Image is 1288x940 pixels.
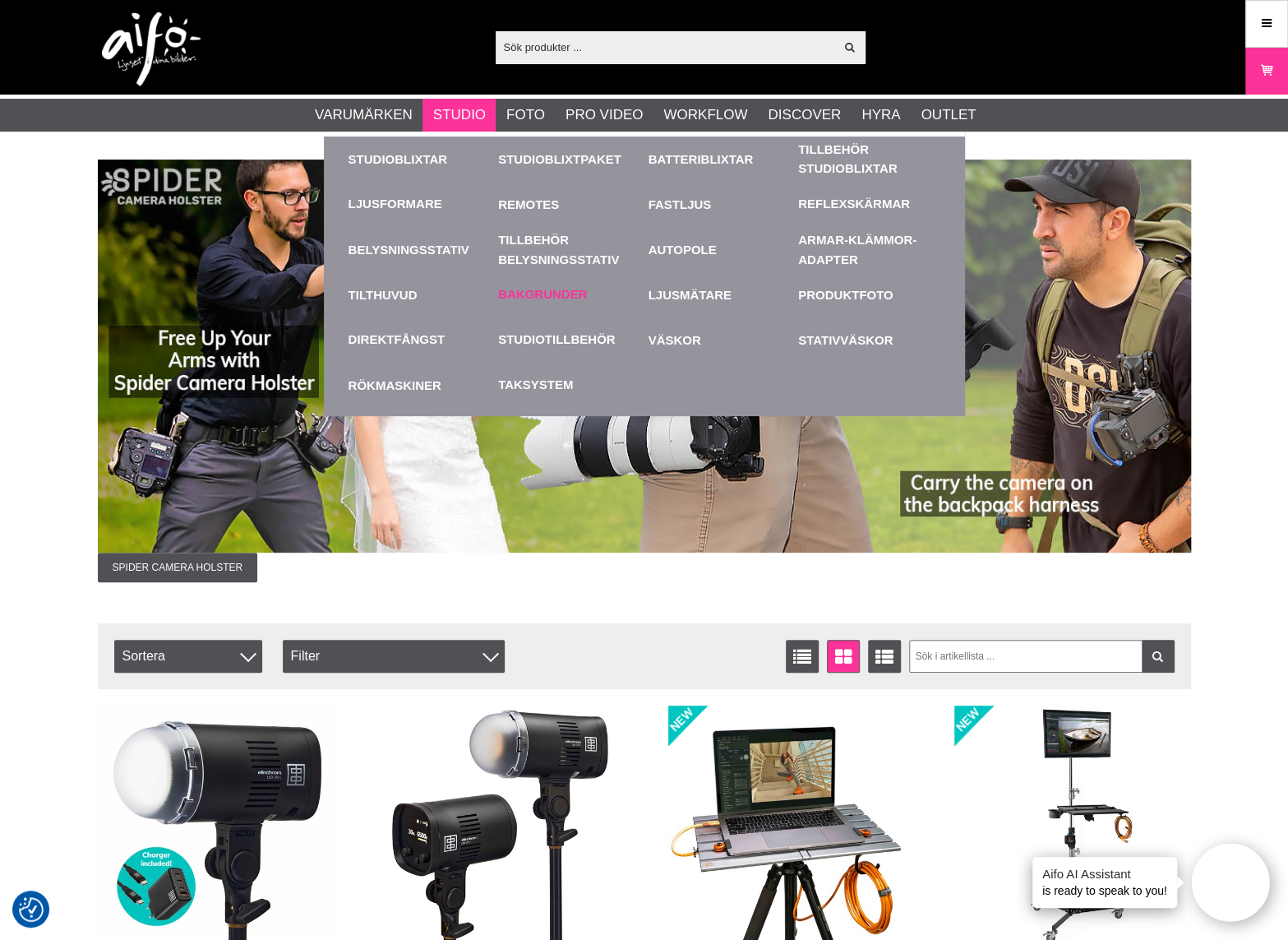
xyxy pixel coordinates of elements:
a: Belysningsstativ [349,227,491,272]
a: Listvisning [786,640,819,673]
a: Fastljus [649,182,791,227]
img: logo.png [102,12,201,86]
a: Ljusmätare [649,272,791,317]
span: Spider Camera Holster [98,553,258,582]
img: Revisit consent button [19,897,44,922]
span: Sortera [114,640,262,673]
a: Armar-Klämmor-Adapter [798,227,940,272]
input: Sök i artikellista ... [909,640,1175,673]
a: Varumärken [315,104,413,126]
a: Väskor [649,317,791,363]
a: Studioblixtpaket [498,137,640,182]
a: Remotes [498,182,640,227]
a: Outlet [921,104,976,126]
a: Pro Video [566,104,643,126]
a: Autopole [649,227,791,272]
a: Ljusformare [349,195,442,214]
a: Filtrera [1142,640,1175,673]
div: Filter [283,640,505,673]
h4: Aifo AI Assistant [1042,865,1167,882]
a: Workflow [663,104,747,126]
a: Reflexskärmar [798,195,910,214]
button: Samtyckesinställningar [19,895,44,924]
div: is ready to speak to you! [1032,857,1177,908]
a: Annons:006 banner-SpiderGear2.jpgSpider Camera Holster [98,160,1191,582]
a: Batteriblixtar [649,137,791,182]
a: Direktfångst [349,331,445,350]
a: Hyra [861,104,900,126]
a: Stativväskor [798,317,940,363]
a: Bakgrunder [498,285,587,304]
a: Tilthuvud [349,272,491,317]
a: Taksystem [498,376,573,395]
input: Sök produkter ... [496,35,835,59]
a: Studiotillbehör [498,331,616,350]
a: Discover [768,104,841,126]
a: Rökmaskiner [349,363,491,408]
a: Studioblixtar [349,137,491,182]
a: Fönstervisning [827,640,860,673]
a: Produktfoto [798,272,940,317]
a: Tillbehör Studioblixtar [798,141,940,178]
img: Annons:006 banner-SpiderGear2.jpg [98,160,1191,553]
a: Foto [506,104,545,126]
a: Tillbehör Belysningsstativ [498,227,640,272]
a: Studio [433,104,486,126]
a: Utökad listvisning [868,640,901,673]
